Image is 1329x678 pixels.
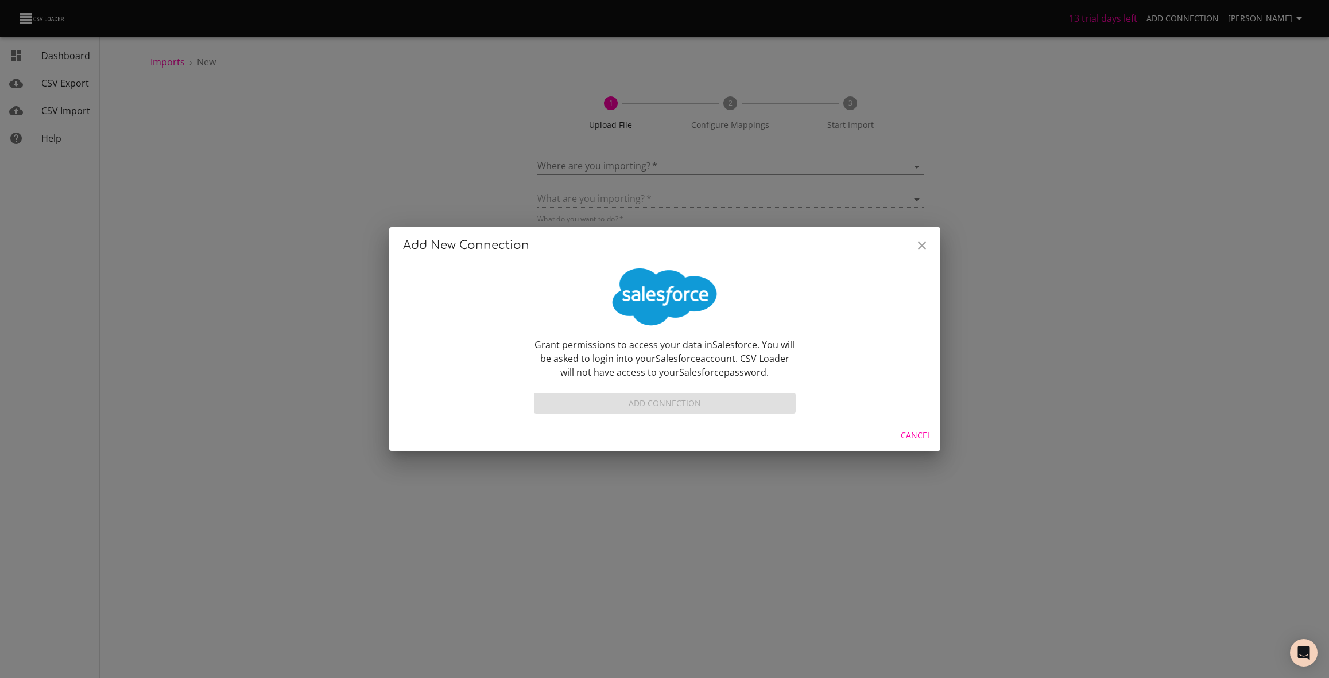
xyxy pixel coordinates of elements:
img: logo-x4-c9c57a7771ec97cfcaea8f3e37671475.png [607,268,722,326]
button: Close [908,232,936,259]
p: Grant permissions to access your data in Salesforce . You will be asked to login into your Salesf... [534,338,796,379]
button: Cancel [896,425,936,446]
span: Cancel [901,428,931,443]
h2: Add New Connection [403,236,927,255]
div: Open Intercom Messenger [1290,639,1318,667]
